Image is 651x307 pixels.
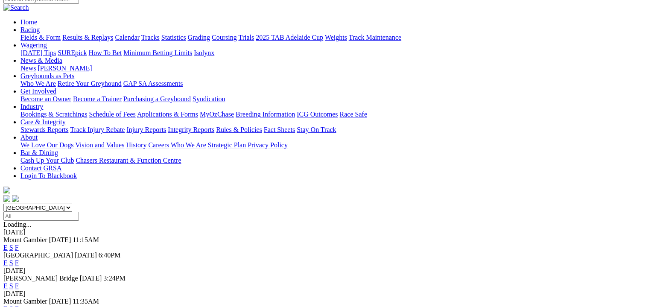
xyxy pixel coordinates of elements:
a: Racing [20,26,40,33]
div: Bar & Dining [20,157,648,164]
span: [DATE] [80,275,102,282]
a: Track Injury Rebate [70,126,125,133]
a: Fact Sheets [264,126,295,133]
a: Strategic Plan [208,141,246,149]
a: Cash Up Your Club [20,157,74,164]
a: MyOzChase [200,111,234,118]
a: Careers [148,141,169,149]
div: Get Involved [20,95,648,103]
a: Stay On Track [297,126,336,133]
a: E [3,259,8,266]
a: Home [20,18,37,26]
a: Chasers Restaurant & Function Centre [76,157,181,164]
span: 3:24PM [103,275,126,282]
a: Bar & Dining [20,149,58,156]
a: F [15,244,19,251]
span: [DATE] [49,236,71,243]
a: Tracks [141,34,160,41]
a: GAP SA Assessments [123,80,183,87]
a: S [9,244,13,251]
a: Become a Trainer [73,95,122,102]
a: News & Media [20,57,62,64]
span: 6:40PM [99,251,121,259]
a: Vision and Values [75,141,124,149]
a: E [3,244,8,251]
div: [DATE] [3,267,648,275]
a: How To Bet [89,49,122,56]
div: Care & Integrity [20,126,648,134]
a: Track Maintenance [349,34,401,41]
a: Grading [188,34,210,41]
a: Isolynx [194,49,214,56]
span: [GEOGRAPHIC_DATA] [3,251,73,259]
a: We Love Our Dogs [20,141,73,149]
a: SUREpick [58,49,87,56]
a: Who We Are [171,141,206,149]
a: [PERSON_NAME] [38,64,92,72]
img: facebook.svg [3,195,10,202]
a: Bookings & Scratchings [20,111,87,118]
span: 11:15AM [73,236,99,243]
a: Calendar [115,34,140,41]
div: Industry [20,111,648,118]
a: Integrity Reports [168,126,214,133]
a: Weights [325,34,347,41]
a: Fields & Form [20,34,61,41]
div: Racing [20,34,648,41]
a: Results & Replays [62,34,113,41]
a: Industry [20,103,43,110]
a: Race Safe [339,111,367,118]
a: Get Involved [20,88,56,95]
a: Schedule of Fees [89,111,135,118]
img: Search [3,4,29,12]
a: Minimum Betting Limits [123,49,192,56]
span: [PERSON_NAME] Bridge [3,275,78,282]
a: F [15,282,19,289]
span: Loading... [3,221,31,228]
span: 11:35AM [73,298,99,305]
div: Greyhounds as Pets [20,80,648,88]
a: 2025 TAB Adelaide Cup [256,34,323,41]
div: News & Media [20,64,648,72]
a: S [9,259,13,266]
img: logo-grsa-white.png [3,187,10,193]
a: Applications & Forms [137,111,198,118]
a: ICG Outcomes [297,111,338,118]
a: About [20,134,38,141]
div: Wagering [20,49,648,57]
a: Privacy Policy [248,141,288,149]
div: [DATE] [3,290,648,298]
a: Coursing [212,34,237,41]
a: Stewards Reports [20,126,68,133]
a: Statistics [161,34,186,41]
a: E [3,282,8,289]
a: Rules & Policies [216,126,262,133]
div: [DATE] [3,228,648,236]
a: Become an Owner [20,95,71,102]
a: Who We Are [20,80,56,87]
a: Breeding Information [236,111,295,118]
a: Login To Blackbook [20,172,77,179]
a: F [15,259,19,266]
a: Wagering [20,41,47,49]
a: Greyhounds as Pets [20,72,74,79]
a: Contact GRSA [20,164,61,172]
a: Purchasing a Greyhound [123,95,191,102]
a: Care & Integrity [20,118,66,126]
a: Syndication [193,95,225,102]
a: [DATE] Tips [20,49,56,56]
a: Retire Your Greyhound [58,80,122,87]
div: About [20,141,648,149]
a: History [126,141,146,149]
img: twitter.svg [12,195,19,202]
span: Mount Gambier [3,236,47,243]
span: Mount Gambier [3,298,47,305]
span: [DATE] [75,251,97,259]
a: Injury Reports [126,126,166,133]
a: Trials [238,34,254,41]
span: [DATE] [49,298,71,305]
input: Select date [3,212,79,221]
a: News [20,64,36,72]
a: S [9,282,13,289]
